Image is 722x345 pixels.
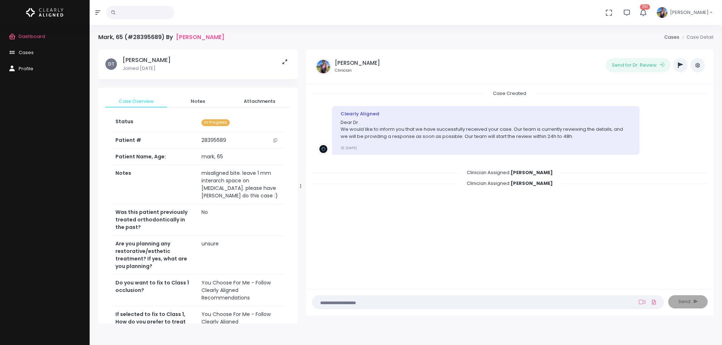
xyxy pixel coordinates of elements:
th: Was this patient previously treated orthodontically in the past? [111,204,197,236]
a: Add Loom Video [637,299,647,305]
td: misaligned bite. leave 1 mm interarch space on [MEDICAL_DATA]. please have [PERSON_NAME] do this ... [197,165,285,204]
h5: [PERSON_NAME] [335,60,380,66]
li: Case Detail [679,34,713,41]
div: scrollable content [98,49,298,324]
small: Clinician [335,68,380,73]
th: Patient # [111,132,197,149]
b: [PERSON_NAME] [510,180,553,187]
img: Logo Horizontal [26,5,63,20]
div: Clearly Aligned [341,110,631,118]
span: Case Overview [111,98,161,105]
b: [PERSON_NAME] [510,169,553,176]
td: You Choose For Me - Follow Clearly Aligned Recommendations [197,275,285,306]
th: Do you want to fix to Class 1 occlusion? [111,275,197,306]
span: Notes [173,98,223,105]
p: Joined [DATE] [123,65,171,72]
td: unsure [197,236,285,275]
th: Notes [111,165,197,204]
td: mark, 65 [197,149,285,165]
h4: mark, 65 (#28395689) By [98,34,224,40]
a: [PERSON_NAME] [176,34,224,40]
span: DT [105,58,117,70]
a: Cases [664,34,679,40]
th: Patient Name, Age: [111,149,197,165]
span: Cases [19,49,34,56]
span: Profile [19,65,33,72]
img: Header Avatar [656,6,669,19]
button: Send for Dr. Review [606,58,670,72]
span: 251 [640,4,650,10]
h5: [PERSON_NAME] [123,57,171,64]
span: Attachments [234,98,285,105]
td: 28395689 [197,132,285,149]
th: If selected to fix to Class 1, How do you prefer to treat it? [111,306,197,338]
span: Clinician Assigned: [458,178,561,189]
th: Status [111,114,197,132]
th: Are you planning any restorative/esthetic treatment? If yes, what are you planning? [111,236,197,275]
span: Dashboard [19,33,45,40]
td: You Choose For Me - Follow Clearly Aligned Recommendations [197,306,285,338]
td: No [197,204,285,236]
div: scrollable content [312,90,708,282]
span: In Progress [201,119,230,126]
span: Clinician Assigned: [458,167,561,178]
a: Add Files [650,296,658,308]
span: Case Created [484,88,535,99]
p: Dear Dr. We would like to inform you that we have successfully received your case. Our team is cu... [341,119,631,140]
span: [PERSON_NAME] [670,9,709,16]
small: [DATE] [341,145,357,150]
